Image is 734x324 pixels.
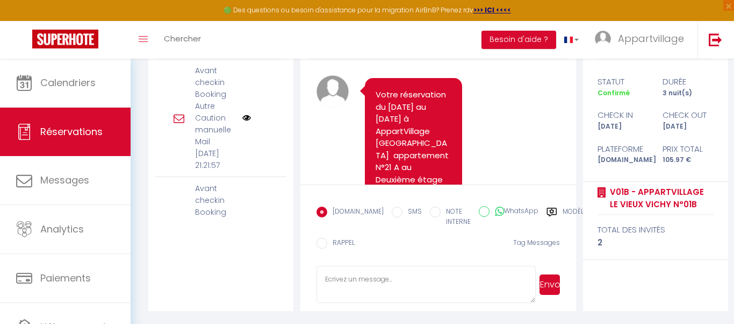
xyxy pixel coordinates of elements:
[242,114,251,122] img: NO IMAGE
[473,5,511,15] a: >>> ICI <<<<
[195,65,235,147] p: Avant checkin Booking Autre Caution manuelle Mail
[587,21,697,59] a: ... Appartvillage
[598,236,714,249] div: 2
[591,122,656,132] div: [DATE]
[709,33,722,46] img: logout
[656,75,721,88] div: durée
[195,147,235,171] p: [DATE] 21:21:57
[539,274,560,295] button: Envoyer
[156,21,209,59] a: Chercher
[441,207,471,227] label: NOTE INTERNE
[656,109,721,122] div: check out
[40,222,84,236] span: Analytics
[32,30,98,48] img: Super Booking
[40,76,96,89] span: Calendriers
[490,206,538,218] label: WhatsApp
[591,109,656,122] div: check in
[656,122,721,132] div: [DATE]
[598,223,714,236] div: total des invités
[656,143,721,156] div: Prix total
[40,271,91,285] span: Paiements
[316,75,349,108] img: avatar.png
[618,32,684,45] span: Appartvillage
[591,75,656,88] div: statut
[591,143,656,156] div: Plateforme
[513,238,560,247] span: Tag Messages
[40,173,89,187] span: Messages
[656,155,721,165] div: 105.97 €
[402,207,422,219] label: SMS
[591,155,656,165] div: [DOMAIN_NAME]
[327,207,384,219] label: [DOMAIN_NAME]
[195,182,235,265] p: Avant checkin Booking Autre caution manuelle SMS
[595,31,611,47] img: ...
[598,88,630,97] span: Confirmé
[327,238,355,250] label: RAPPEL
[164,33,201,44] span: Chercher
[481,31,556,49] button: Besoin d'aide ?
[563,207,591,229] label: Modèles
[606,186,714,211] a: V01B - Appartvillage Le vieux Vichy N°01B
[40,125,103,138] span: Réservations
[656,88,721,98] div: 3 nuit(s)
